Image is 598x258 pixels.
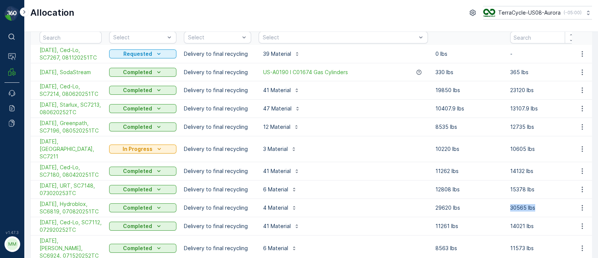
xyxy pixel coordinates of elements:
span: v 1.47.3 [4,230,19,235]
td: Delivery to final recycling [180,180,255,199]
a: 08/07/25, Greenpath, SC7196, 080520251TC [40,119,102,134]
img: image_ci7OI47.png [483,9,495,17]
button: 4 Material [259,202,302,214]
div: MM [6,238,18,250]
span: [DATE], URT, SC7148, 073020253TC [40,182,102,197]
input: Search [40,31,102,43]
td: Delivery to final recycling [180,63,255,81]
p: 4 Material [263,204,288,212]
p: Completed [123,69,152,76]
p: Completed [123,186,152,193]
p: 23120 lbs [510,86,577,94]
p: - [510,50,577,58]
p: Requested [123,50,152,58]
button: Completed [109,222,176,231]
p: Completed [123,204,152,212]
p: ( -05:00 ) [564,10,582,16]
p: TerraCycle-US08-Aurora [498,9,561,16]
button: Completed [109,167,176,176]
a: 08/06/25, Ced-Lo, SC7180, 080420251TC [40,164,102,179]
a: 08/05/25, Mid America, SC7211 [40,138,102,160]
span: [DATE], SodaStream [40,69,102,76]
button: 3 Material [259,143,301,155]
p: 10220 lbs [435,145,503,153]
p: 10605 lbs [510,145,577,153]
button: 41 Material [259,165,304,177]
a: 08/08/25, Starlux, SC7213, 080620252TC [40,101,102,116]
p: Completed [123,86,152,94]
td: Delivery to final recycling [180,199,255,217]
img: logo [4,6,19,21]
p: MRF.US08 [23,240,50,248]
span: [DATE], Starlux, SC7213, 080620252TC [40,101,102,116]
button: Completed [109,185,176,194]
p: Allocation [30,7,74,19]
p: 6 Material [263,186,288,193]
a: 08/08/25, Ced-Lo, SC7214, 080620251TC [40,83,102,98]
p: 365 lbs [510,69,577,76]
span: [DATE], Ced-Lo, SC7267, 081120251TC [40,46,102,61]
p: 10407.9 lbs [435,105,503,112]
td: Delivery to final recycling [180,217,255,236]
button: Completed [109,86,176,95]
p: 11261 lbs [435,222,503,230]
td: Delivery to final recycling [180,162,255,180]
span: [DATE], Ced-Lo, SC7214, 080620251TC [40,83,102,98]
a: 8/04/25, Hydroblox, SC6819, 070820251TC [40,200,102,215]
p: 8535 lbs [435,123,503,131]
p: 29620 lbs [435,204,503,212]
p: In Progress [123,145,152,153]
a: 8/1/25, Ced-Lo, SC7112, 072920252TC [40,219,102,234]
button: MM [4,236,19,252]
p: 19850 lbs [435,86,503,94]
p: Completed [123,167,152,175]
span: [DATE], [GEOGRAPHIC_DATA], SC7211 [40,138,102,160]
p: Completed [123,123,152,131]
p: 15378 lbs [510,186,577,193]
td: Delivery to final recycling [180,136,255,162]
button: 6 Material [259,183,302,195]
td: Delivery to final recycling [180,45,255,63]
span: [DATE], Greenpath, SC7196, 080520251TC [40,119,102,134]
p: 30565 lbs [510,204,577,212]
p: 41 Material [263,167,291,175]
p: 13107.9 lbs [510,105,577,112]
p: 11573 lbs [510,245,577,252]
p: 12 Material [263,123,290,131]
p: 12735 lbs [510,123,577,131]
p: 14021 lbs [510,222,577,230]
p: ⌘B [17,34,25,40]
a: 08/05/25, URT, SC7148, 073020253TC [40,182,102,197]
p: Completed [123,222,152,230]
input: Search [510,31,577,43]
button: Completed [109,104,176,113]
button: 47 Material [259,103,305,115]
button: 41 Material [259,84,304,96]
p: 0 lbs [435,50,503,58]
button: 6 Material [259,242,302,254]
p: 14132 lbs [510,167,577,175]
button: 12 Material [259,121,304,133]
button: In Progress [109,145,176,154]
button: Completed [109,203,176,212]
button: Requested [109,49,176,58]
p: Select [188,34,240,41]
p: Completed [123,105,152,112]
button: TerraCycle-US08-Aurora(-05:00) [483,6,592,19]
span: US-A0190 I C01674 Gas Cylinders [263,69,348,76]
span: [DATE], Ced-Lo, SC7180, 080420251TC [40,164,102,179]
p: Completed [123,245,152,252]
p: 39 Material [263,50,291,58]
button: Completed [109,68,176,77]
button: 41 Material [259,220,304,232]
a: 08/01/25, SodaStream [40,69,102,76]
p: 41 Material [263,222,291,230]
span: [DATE], Ced-Lo, SC7112, 072920252TC [40,219,102,234]
td: Delivery to final recycling [180,118,255,136]
button: Completed [109,122,176,131]
td: Delivery to final recycling [180,81,255,100]
button: Completed [109,244,176,253]
p: 6 Material [263,245,288,252]
a: 08/12/25, Ced-Lo, SC7267, 081120251TC [40,46,102,61]
p: 11262 lbs [435,167,503,175]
